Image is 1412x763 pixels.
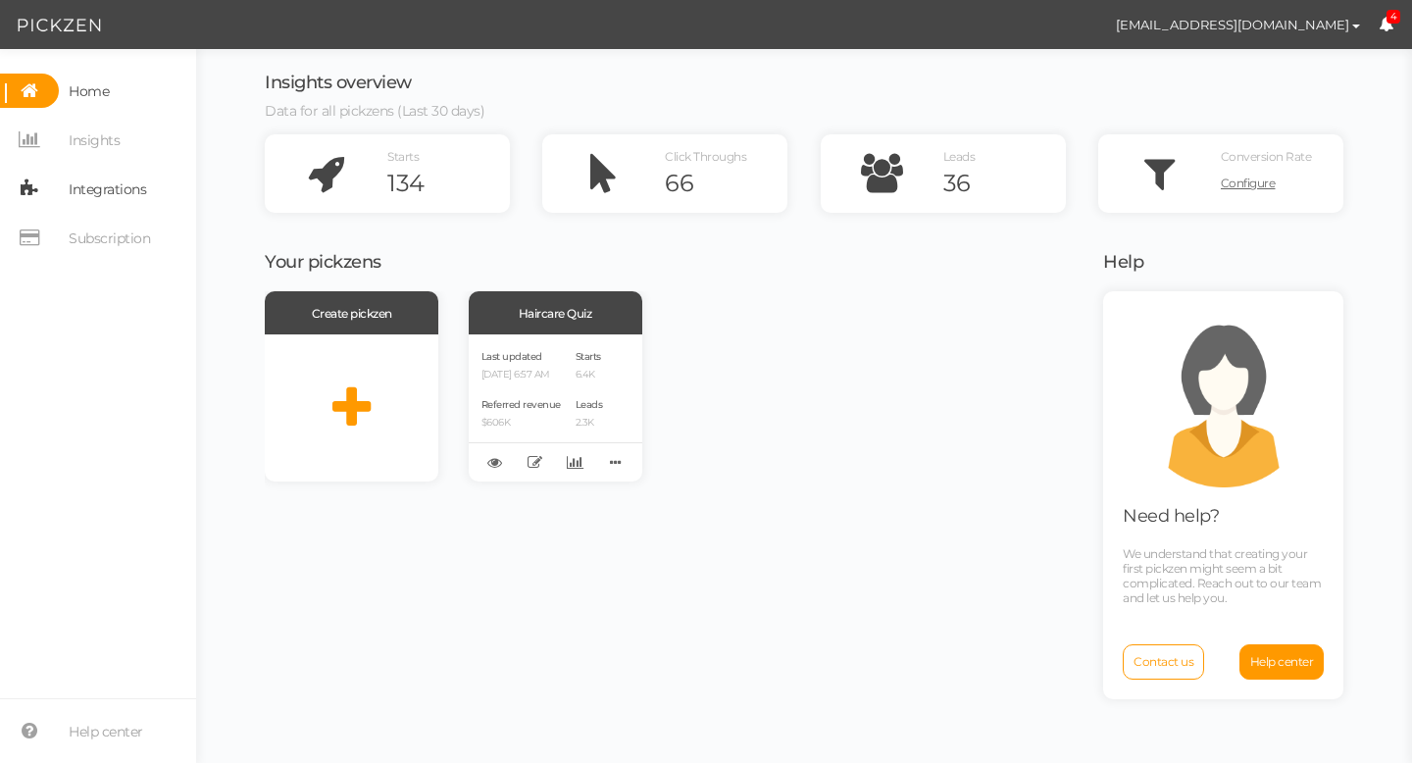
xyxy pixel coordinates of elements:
[576,350,601,363] span: Starts
[943,149,976,164] span: Leads
[469,334,642,482] div: Last updated [DATE] 6:57 AM Referred revenue $606K Starts 6.4K Leads 2.3K
[69,223,150,254] span: Subscription
[576,417,603,430] p: 2.3K
[481,398,561,411] span: Referred revenue
[1250,654,1314,669] span: Help center
[387,169,510,198] div: 134
[1103,251,1143,273] span: Help
[265,251,381,273] span: Your pickzens
[1239,644,1325,680] a: Help center
[265,72,412,93] span: Insights overview
[665,149,746,164] span: Click Throughs
[69,76,109,107] span: Home
[1116,17,1349,32] span: [EMAIL_ADDRESS][DOMAIN_NAME]
[576,369,603,381] p: 6.4K
[1063,8,1097,42] img: 96df0c2e2b60bb729825a45cfdffd93a
[943,169,1066,198] div: 36
[665,169,787,198] div: 66
[481,417,561,430] p: $606K
[69,174,146,205] span: Integrations
[265,102,484,120] span: Data for all pickzens (Last 30 days)
[18,14,101,37] img: Pickzen logo
[481,350,542,363] span: Last updated
[1134,654,1193,669] span: Contact us
[69,716,143,747] span: Help center
[576,398,603,411] span: Leads
[69,125,120,156] span: Insights
[387,149,419,164] span: Starts
[1123,546,1321,605] span: We understand that creating your first pickzen might seem a bit complicated. Reach out to our tea...
[1221,176,1276,190] span: Configure
[1123,505,1219,527] span: Need help?
[469,291,642,334] div: Haircare Quiz
[1387,10,1401,25] span: 4
[1097,8,1379,41] button: [EMAIL_ADDRESS][DOMAIN_NAME]
[1135,311,1312,487] img: support.png
[481,369,561,381] p: [DATE] 6:57 AM
[1221,169,1343,198] a: Configure
[312,306,392,321] span: Create pickzen
[1221,149,1312,164] span: Conversion Rate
